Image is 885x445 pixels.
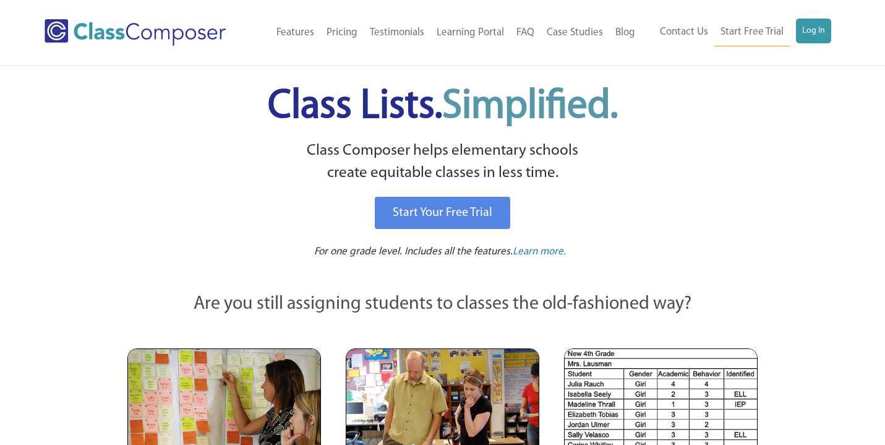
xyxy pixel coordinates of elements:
p: Are you still assigning students to classes the old-fashioned way? [127,291,758,318]
span: Simplified. [442,87,618,127]
a: Testimonials [364,19,430,46]
a: Blog [609,19,641,46]
span: Start Your Free Trial [393,207,492,219]
a: Learn more. [513,244,566,260]
nav: Header Menu [641,19,831,46]
a: Start Your Free Trial [375,197,510,229]
a: Pricing [320,19,364,46]
a: Features [270,19,320,46]
a: Log In [796,19,831,43]
p: Class Composer helps elementary schools create equitable classes in less time. [126,140,760,185]
img: Class Composer [45,19,226,46]
a: FAQ [510,19,541,46]
span: For one grade level. Includes all the features. [314,246,513,257]
span: Class Lists. [268,87,618,127]
a: Contact Us [654,19,714,46]
span: Learn more. [513,246,566,257]
a: Start Free Trial [714,19,790,46]
nav: Header Menu [253,19,642,46]
a: Case Studies [541,19,609,46]
a: Learning Portal [430,19,510,46]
